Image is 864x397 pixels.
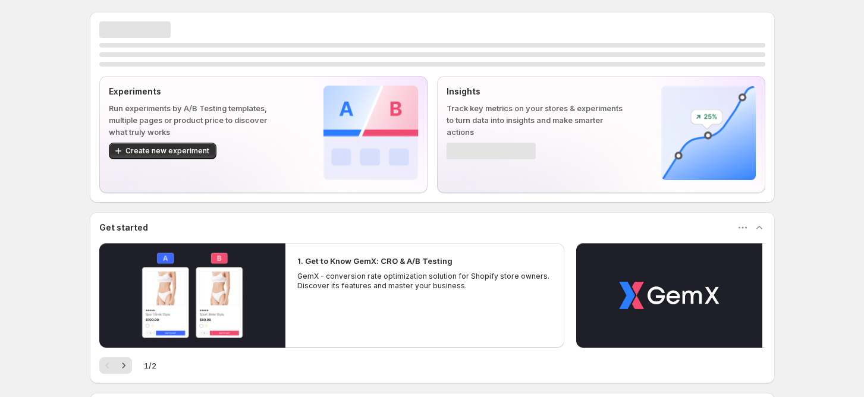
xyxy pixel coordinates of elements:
[447,86,623,97] p: Insights
[125,146,209,156] span: Create new experiment
[323,86,418,180] img: Experiments
[99,357,132,374] nav: Pagination
[109,143,216,159] button: Create new experiment
[99,222,148,234] h3: Get started
[99,243,285,348] button: Play video
[297,255,453,267] h2: 1. Get to Know GemX: CRO & A/B Testing
[447,102,623,138] p: Track key metrics on your stores & experiments to turn data into insights and make smarter actions
[297,272,553,291] p: GemX - conversion rate optimization solution for Shopify store owners. Discover its features and ...
[144,360,156,371] span: 1 / 2
[576,243,762,348] button: Play video
[109,86,285,97] p: Experiments
[661,86,756,180] img: Insights
[115,357,132,374] button: Next
[109,102,285,138] p: Run experiments by A/B Testing templates, multiple pages or product price to discover what truly ...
